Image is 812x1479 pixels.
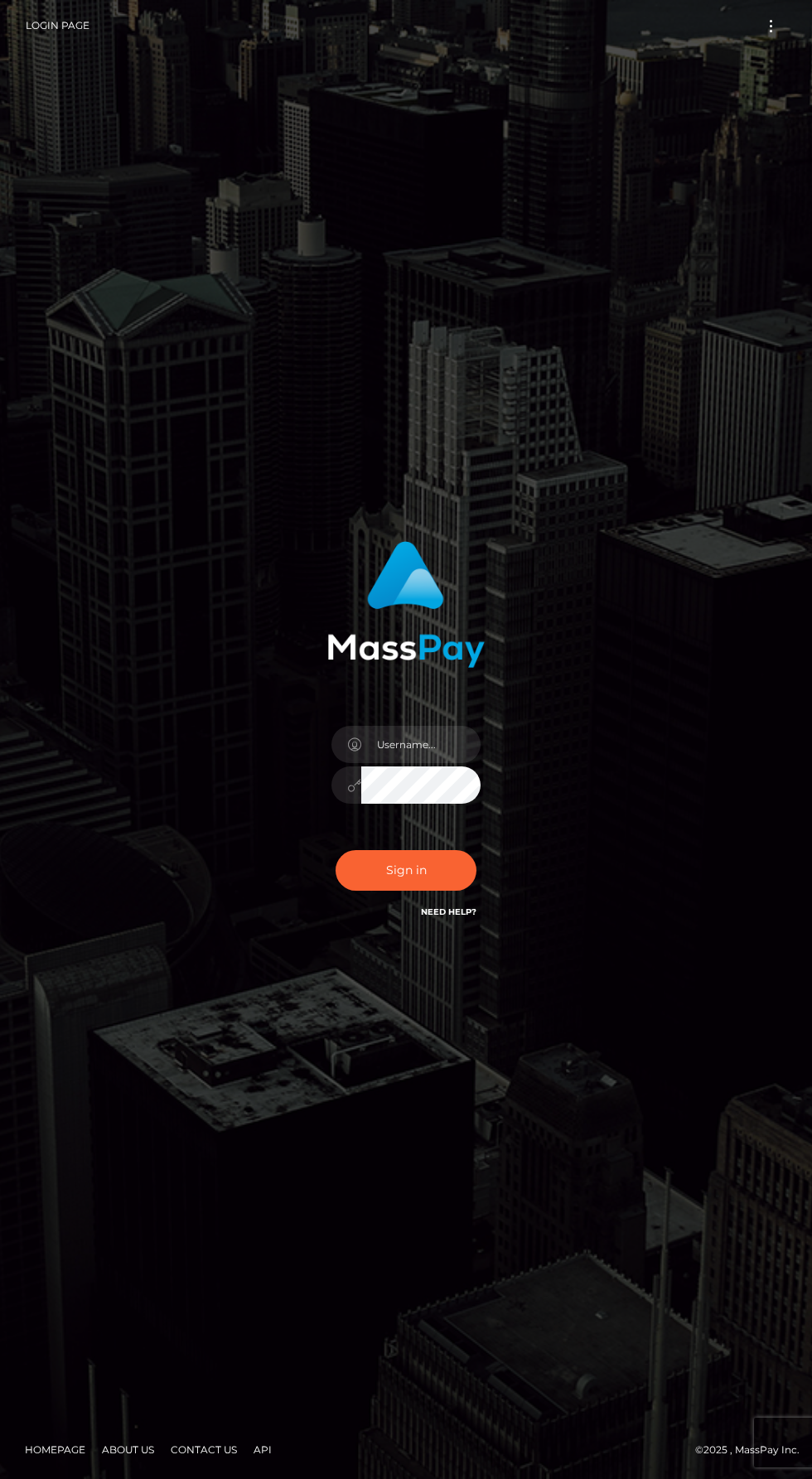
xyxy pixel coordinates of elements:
a: Login Page [26,8,89,43]
a: API [247,1437,278,1462]
div: © 2025 , MassPay Inc. [12,1441,800,1459]
button: Sign in [336,850,476,891]
a: Homepage [18,1437,92,1462]
button: Toggle navigation [756,15,786,37]
a: About Us [95,1437,161,1462]
img: MassPay Login [327,541,485,668]
input: Username... [361,726,481,763]
a: Need Help? [421,906,476,917]
a: Contact Us [164,1437,244,1462]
